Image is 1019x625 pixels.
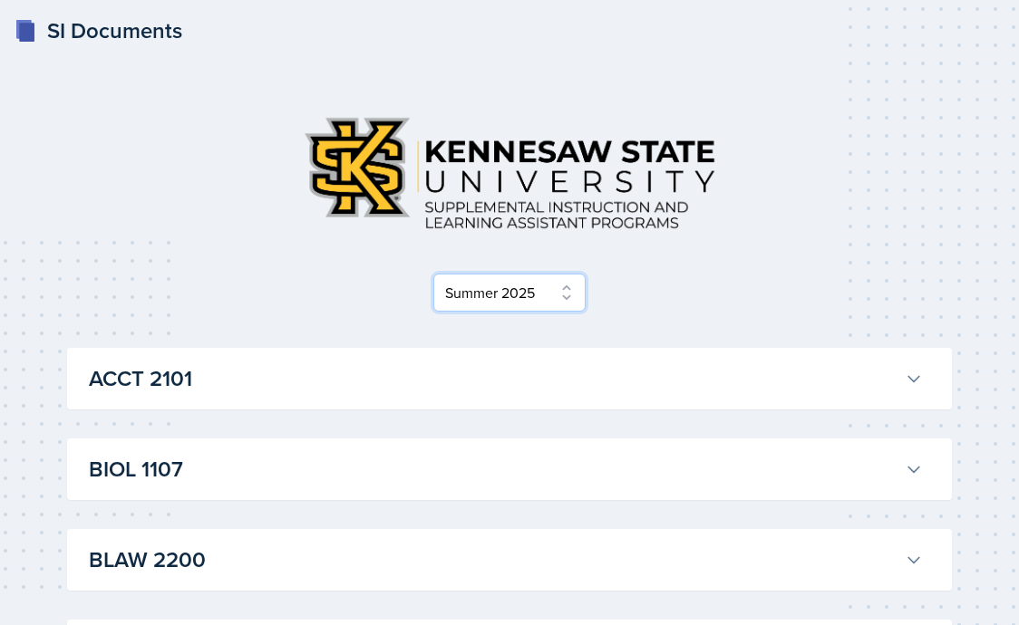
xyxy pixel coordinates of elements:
a: SI Documents [15,14,182,47]
h3: ACCT 2101 [89,362,898,395]
h3: BLAW 2200 [89,543,898,576]
button: ACCT 2101 [85,359,927,399]
button: BIOL 1107 [85,449,927,489]
button: BLAW 2200 [85,540,927,580]
img: Kennesaw State University [288,101,731,245]
h3: BIOL 1107 [89,453,898,486]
